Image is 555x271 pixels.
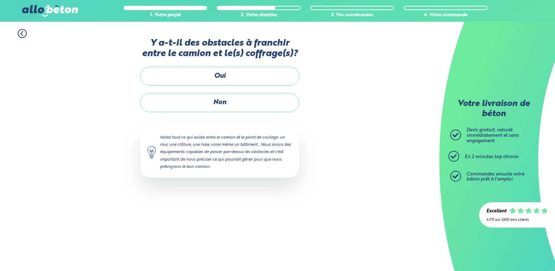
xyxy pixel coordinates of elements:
img: allobéton [22,5,78,17]
div: 4. Votre commande [404,13,487,18]
div: 2. Votre chantier [217,13,301,18]
label: Y a-t-il des obstacles à franchir entre le camion et le(s) coffrage(s)? [140,38,299,59]
div: 3. Vos coordonnées [310,13,394,18]
label: Oui [140,67,299,86]
label: Non [140,93,299,112]
div: Notez tout ce qui existe entre le camion et le point de coulage: un mur, une clôture, une haie, v... [140,127,299,178]
div: 1. Votre projet [124,13,207,18]
iframe: Help widget launcher [491,243,547,263]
